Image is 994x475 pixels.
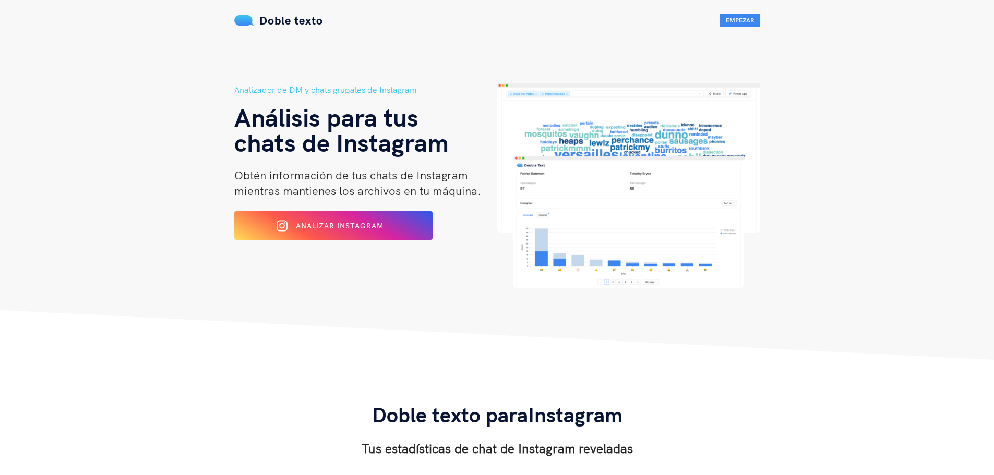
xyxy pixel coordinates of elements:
a: Doble texto [234,13,323,28]
font: Doble texto para [372,401,528,428]
font: Instagram [528,401,622,428]
img: héroe [497,83,760,288]
font: Analizador de DM y chats grupales de Instagram [234,84,417,95]
font: mientras mantienes los archivos en tu máquina. [234,184,481,198]
font: Analizar Instagram [296,221,384,230]
font: Análisis para tus [234,102,418,133]
font: Tus estadísticas de chat de Instagram reveladas [362,441,633,456]
a: Analizar Instagram [234,225,433,234]
font: Doble texto [259,13,323,28]
img: mS3x8y1f88AAAAABJRU5ErkJggg== [234,15,254,26]
button: Empezar [720,14,760,27]
font: chats de Instagram [234,127,449,158]
button: Analizar Instagram [234,211,433,240]
font: Obtén información de tus chats de Instagram [234,168,468,182]
font: Empezar [726,16,754,24]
